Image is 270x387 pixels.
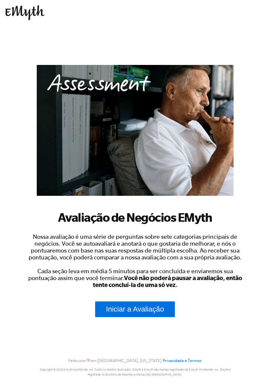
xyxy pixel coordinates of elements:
a: Privacidade e Termos [163,358,202,363]
font: Você não poderá pausar a avaliação, então tente concluí-la de uma só vez. [93,275,242,288]
iframe: Chat Widget [237,356,270,387]
font: Nossa avaliação é uma série de perguntas sobre sete categorias principais de negócios. Você se au... [29,233,241,261]
img: EMyth [5,5,45,20]
font: Iniciar a Avaliação [106,305,164,313]
font: Copyright © 2025 E-Myth Worldwide, Inc. Todos os direitos reservados. EMyth e E-Myth são marcas r... [40,368,231,376]
font: Avaliação de Negócios EMyth [58,210,212,224]
font: Feito com [68,358,86,363]
img: avaliação de sistemas de negócios [37,65,234,196]
font: em [GEOGRAPHIC_DATA], [US_STATE]. [91,358,163,363]
font: Cada seção leva em média 5 minutos para ser concluída e enviaremos sua pontuação assim que você t... [28,268,233,281]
